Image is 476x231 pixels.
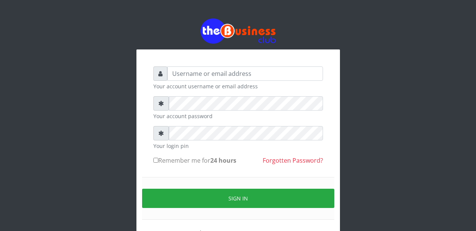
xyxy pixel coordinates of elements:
[153,142,323,150] small: Your login pin
[210,156,236,165] b: 24 hours
[142,189,334,208] button: Sign in
[153,112,323,120] small: Your account password
[153,158,158,163] input: Remember me for24 hours
[153,156,236,165] label: Remember me for
[263,156,323,165] a: Forgotten Password?
[167,66,323,81] input: Username or email address
[153,82,323,90] small: Your account username or email address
